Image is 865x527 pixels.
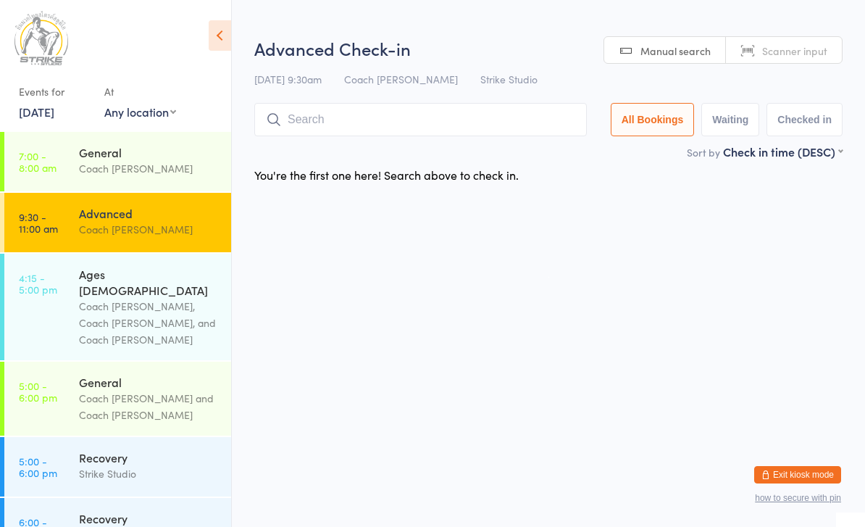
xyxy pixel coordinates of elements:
[19,150,57,173] time: 7:00 - 8:00 am
[104,80,176,104] div: At
[79,449,219,465] div: Recovery
[254,72,322,86] span: [DATE] 9:30am
[79,510,219,526] div: Recovery
[79,465,219,482] div: Strike Studio
[755,493,841,503] button: how to secure with pin
[754,466,841,484] button: Exit kiosk mode
[254,36,843,60] h2: Advanced Check-in
[79,298,219,348] div: Coach [PERSON_NAME], Coach [PERSON_NAME], and Coach [PERSON_NAME]
[79,221,219,238] div: Coach [PERSON_NAME]
[19,104,54,120] a: [DATE]
[79,374,219,390] div: General
[344,72,458,86] span: Coach [PERSON_NAME]
[79,266,219,298] div: Ages [DEMOGRAPHIC_DATA]
[762,43,827,58] span: Scanner input
[19,272,57,295] time: 4:15 - 5:00 pm
[79,160,219,177] div: Coach [PERSON_NAME]
[19,380,57,403] time: 5:00 - 6:00 pm
[4,193,231,252] a: 9:30 -11:00 amAdvancedCoach [PERSON_NAME]
[4,132,231,191] a: 7:00 -8:00 amGeneralCoach [PERSON_NAME]
[79,144,219,160] div: General
[723,144,843,159] div: Check in time (DESC)
[104,104,176,120] div: Any location
[701,103,759,136] button: Waiting
[19,455,57,478] time: 5:00 - 6:00 pm
[14,11,68,65] img: Strike Studio
[4,362,231,436] a: 5:00 -6:00 pmGeneralCoach [PERSON_NAME] and Coach [PERSON_NAME]
[687,145,720,159] label: Sort by
[766,103,843,136] button: Checked in
[19,211,58,234] time: 9:30 - 11:00 am
[611,103,695,136] button: All Bookings
[254,167,519,183] div: You're the first one here! Search above to check in.
[79,390,219,423] div: Coach [PERSON_NAME] and Coach [PERSON_NAME]
[4,254,231,360] a: 4:15 -5:00 pmAges [DEMOGRAPHIC_DATA]Coach [PERSON_NAME], Coach [PERSON_NAME], and Coach [PERSON_N...
[640,43,711,58] span: Manual search
[4,437,231,497] a: 5:00 -6:00 pmRecoveryStrike Studio
[79,205,219,221] div: Advanced
[480,72,538,86] span: Strike Studio
[19,80,90,104] div: Events for
[254,103,587,136] input: Search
